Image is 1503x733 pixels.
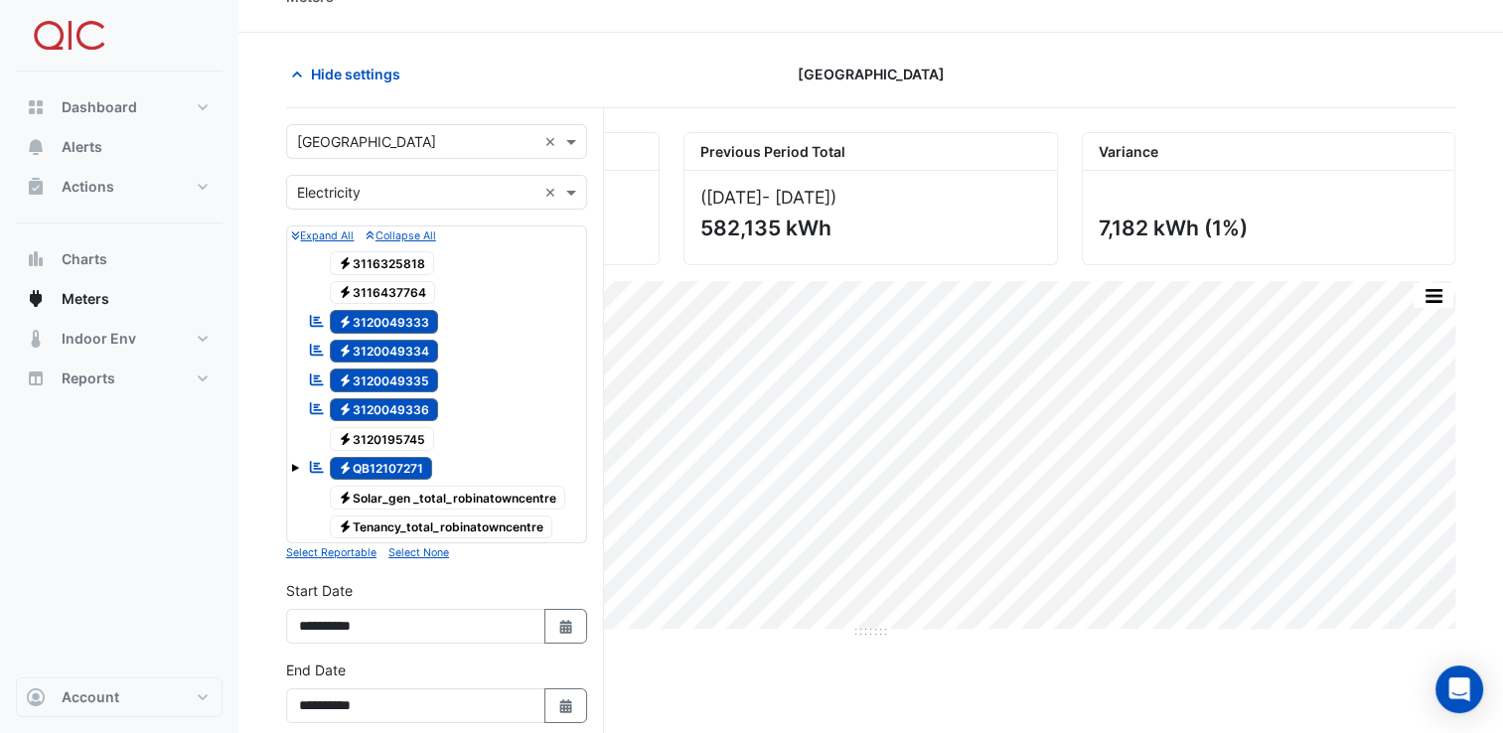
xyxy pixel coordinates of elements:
[16,239,223,279] button: Charts
[330,310,439,334] span: 3120049333
[62,177,114,197] span: Actions
[308,312,326,329] fa-icon: Reportable
[26,177,46,197] app-icon: Actions
[338,402,353,417] fa-icon: Electricity
[308,370,326,387] fa-icon: Reportable
[1099,216,1434,240] div: 7,182 kWh (1%)
[16,319,223,359] button: Indoor Env
[762,187,830,208] span: - [DATE]
[1414,283,1453,308] button: More Options
[330,398,439,422] span: 3120049336
[330,486,566,510] span: Solar_gen _total_robinatowncentre
[286,580,353,601] label: Start Date
[544,131,561,152] span: Clear
[26,368,46,388] app-icon: Reports
[366,226,435,244] button: Collapse All
[338,285,353,300] fa-icon: Electricity
[330,281,436,305] span: 3116437764
[338,372,353,387] fa-icon: Electricity
[308,459,326,476] fa-icon: Reportable
[26,97,46,117] app-icon: Dashboard
[1083,133,1454,171] div: Variance
[338,490,353,505] fa-icon: Electricity
[330,340,439,364] span: 3120049334
[557,618,575,635] fa-icon: Select Date
[338,461,353,476] fa-icon: Electricity
[797,64,944,84] span: [GEOGRAPHIC_DATA]
[338,519,353,534] fa-icon: Electricity
[330,427,435,451] span: 3120195745
[286,543,376,561] button: Select Reportable
[26,289,46,309] app-icon: Meters
[62,97,137,117] span: Dashboard
[700,216,1036,240] div: 582,135 kWh
[62,329,136,349] span: Indoor Env
[286,660,346,680] label: End Date
[366,229,435,242] small: Collapse All
[388,546,449,559] small: Select None
[16,279,223,319] button: Meters
[388,543,449,561] button: Select None
[62,137,102,157] span: Alerts
[16,359,223,398] button: Reports
[338,255,353,270] fa-icon: Electricity
[24,16,113,56] img: Company Logo
[62,289,109,309] span: Meters
[291,229,354,242] small: Expand All
[26,249,46,269] app-icon: Charts
[338,314,353,329] fa-icon: Electricity
[62,687,119,707] span: Account
[16,677,223,717] button: Account
[26,137,46,157] app-icon: Alerts
[544,182,561,203] span: Clear
[308,400,326,417] fa-icon: Reportable
[684,133,1056,171] div: Previous Period Total
[557,697,575,714] fa-icon: Select Date
[291,226,354,244] button: Expand All
[16,87,223,127] button: Dashboard
[1435,665,1483,713] div: Open Intercom Messenger
[286,546,376,559] small: Select Reportable
[26,329,46,349] app-icon: Indoor Env
[338,431,353,446] fa-icon: Electricity
[700,187,1040,208] div: ([DATE] )
[330,368,439,392] span: 3120049335
[62,249,107,269] span: Charts
[330,457,433,481] span: QB12107271
[330,251,435,275] span: 3116325818
[330,515,553,539] span: Tenancy_total_robinatowncentre
[311,64,400,84] span: Hide settings
[62,368,115,388] span: Reports
[16,127,223,167] button: Alerts
[286,57,413,91] button: Hide settings
[338,344,353,359] fa-icon: Electricity
[308,342,326,359] fa-icon: Reportable
[16,167,223,207] button: Actions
